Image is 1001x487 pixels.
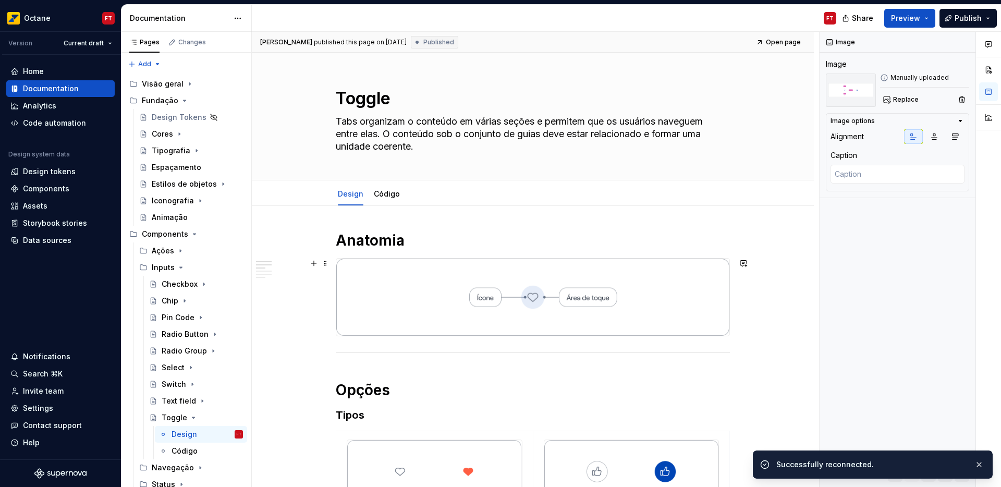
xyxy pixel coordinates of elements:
div: Código [370,182,404,204]
div: Iconografia [152,196,194,206]
div: Components [142,229,188,239]
button: Image options [831,117,965,125]
button: Search ⌘K [6,366,115,382]
div: Components [125,226,247,242]
div: Octane [24,13,51,23]
div: Components [23,184,69,194]
div: Version [8,39,32,47]
div: Ações [152,246,174,256]
span: [PERSON_NAME] [260,38,312,46]
div: Animação [152,212,188,223]
img: e8093afa-4b23-4413-bf51-00cde92dbd3f.png [7,12,20,25]
button: Notifications [6,348,115,365]
a: Select [145,359,247,376]
div: Código [172,446,198,456]
div: Espaçamento [152,162,201,173]
a: Switch [145,376,247,393]
textarea: Toggle [334,86,728,111]
div: Changes [178,38,206,46]
div: published this page on [DATE] [314,38,407,46]
div: Visão geral [125,76,247,92]
a: Checkbox [145,276,247,293]
span: Share [852,13,873,23]
a: Toggle [145,409,247,426]
a: Open page [753,35,805,50]
button: Add [125,57,164,71]
span: Current draft [64,39,104,47]
a: Radio Group [145,343,247,359]
div: Assets [23,201,47,211]
div: Home [23,66,44,77]
div: Visão geral [142,79,184,89]
div: Code automation [23,118,86,128]
a: Home [6,63,115,80]
a: Storybook stories [6,215,115,232]
div: Fundação [142,95,178,106]
span: Preview [891,13,920,23]
a: Design tokens [6,163,115,180]
div: Search ⌘K [23,369,63,379]
div: Radio Group [162,346,207,356]
div: Documentation [23,83,79,94]
div: Manually uploaded [880,74,969,82]
a: Components [6,180,115,197]
div: Inputs [152,262,175,273]
img: 5c345c83-4cb7-456b-b162-c1f18f355f81.png [826,74,876,107]
div: Documentation [130,13,228,23]
div: FT [237,429,241,440]
a: Settings [6,400,115,417]
svg: Supernova Logo [34,468,87,479]
button: Current draft [59,36,117,51]
a: DesignFT [155,426,247,443]
span: Published [423,38,454,46]
div: Contact support [23,420,82,431]
textarea: Tabs organizam o conteúdo em várias seções e permitem que os usuários naveguem entre elas. O cont... [334,113,728,155]
div: Design Tokens [152,112,206,123]
div: Successfully reconnected. [776,459,966,470]
a: Chip [145,293,247,309]
img: 86ca0adc-2356-4605-b1c8-97a40bb09fe4.png [336,259,729,336]
div: Switch [162,379,186,389]
a: Pin Code [145,309,247,326]
div: Image [826,59,847,69]
a: Invite team [6,383,115,399]
a: Design [338,189,363,198]
div: Image options [831,117,875,125]
div: Toggle [162,412,187,423]
a: Espaçamento [135,159,247,176]
div: Design [334,182,368,204]
div: Settings [23,403,53,413]
div: Chip [162,296,178,306]
span: Add [138,60,151,68]
button: OctaneFT [2,7,119,29]
h3: Tipos [336,408,730,422]
a: Radio Button [145,326,247,343]
div: Notifications [23,351,70,362]
div: Inputs [135,259,247,276]
a: Assets [6,198,115,214]
a: Tipografia [135,142,247,159]
a: Código [155,443,247,459]
span: Replace [893,95,919,104]
div: Tipografia [152,145,190,156]
div: Pin Code [162,312,194,323]
button: Preview [884,9,935,28]
div: Caption [831,150,857,161]
h1: Anatomia [336,231,730,250]
span: Open page [766,38,801,46]
button: Contact support [6,417,115,434]
a: Data sources [6,232,115,249]
a: Animação [135,209,247,226]
div: Text field [162,396,196,406]
a: Iconografia [135,192,247,209]
div: Cores [152,129,173,139]
a: Código [374,189,400,198]
div: Estilos de objetos [152,179,217,189]
div: Pages [129,38,160,46]
a: Text field [145,393,247,409]
div: Design tokens [23,166,76,177]
a: Cores [135,126,247,142]
div: Design [172,429,197,440]
button: Publish [939,9,997,28]
a: Code automation [6,115,115,131]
